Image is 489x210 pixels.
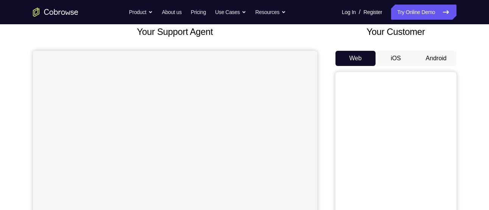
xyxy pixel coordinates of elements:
a: Register [363,5,382,20]
span: / [359,8,360,17]
h2: Your Support Agent [33,25,317,39]
button: Resources [255,5,286,20]
button: Product [129,5,153,20]
a: About us [162,5,182,20]
button: Use Cases [215,5,246,20]
button: Android [416,51,456,66]
button: Web [335,51,376,66]
a: Log In [342,5,356,20]
h2: Your Customer [335,25,456,39]
a: Pricing [191,5,206,20]
a: Try Online Demo [391,5,456,20]
a: Go to the home page [33,8,78,17]
button: iOS [376,51,416,66]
